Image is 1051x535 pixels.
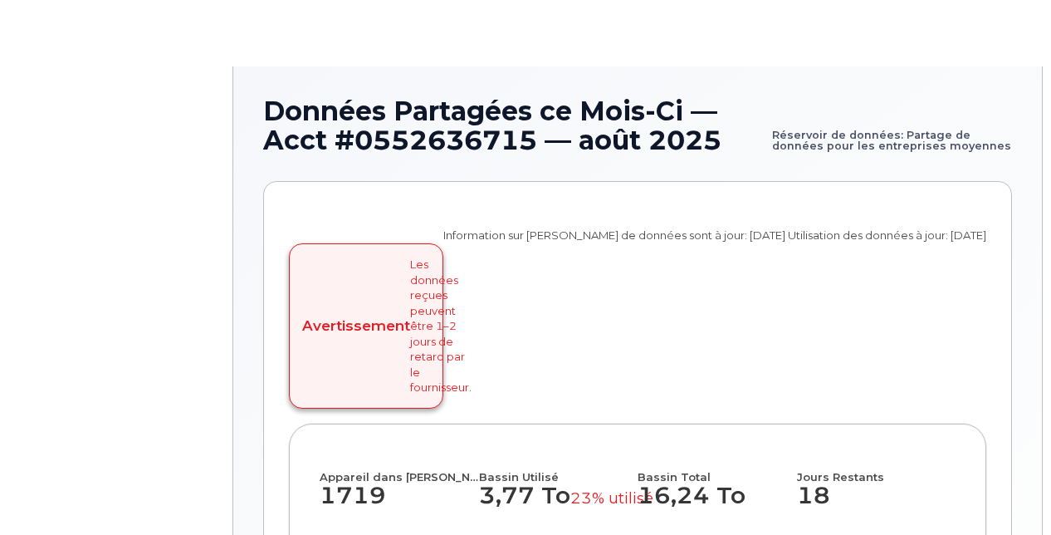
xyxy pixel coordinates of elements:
[797,454,956,483] h4: Jours Restants
[443,228,986,243] p: Information sur [PERSON_NAME] de données sont à jour: [DATE] Utilisation des données à jour: [DATE]
[320,454,479,483] h4: Appareil dans [PERSON_NAME]
[638,483,782,526] dd: 16,24 To
[479,454,623,483] h4: Bassin Utilisé
[289,243,443,409] div: Les données reçues peuvent être 1–2 jours de retard par le fournisseur.
[772,96,1012,151] small: Réservoir de données: Partage de données pour les entreprises moyennes
[570,488,653,508] small: 23% utilisé
[320,483,479,526] dd: 1719
[479,483,623,526] dd: 3,77 To
[797,483,956,526] dd: 18
[302,317,410,334] h4: Avertissement
[638,454,782,483] h4: Bassin Total
[263,96,1012,155] h1: Données Partagées ce Mois-Ci — Acct #0552636715 — août 2025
